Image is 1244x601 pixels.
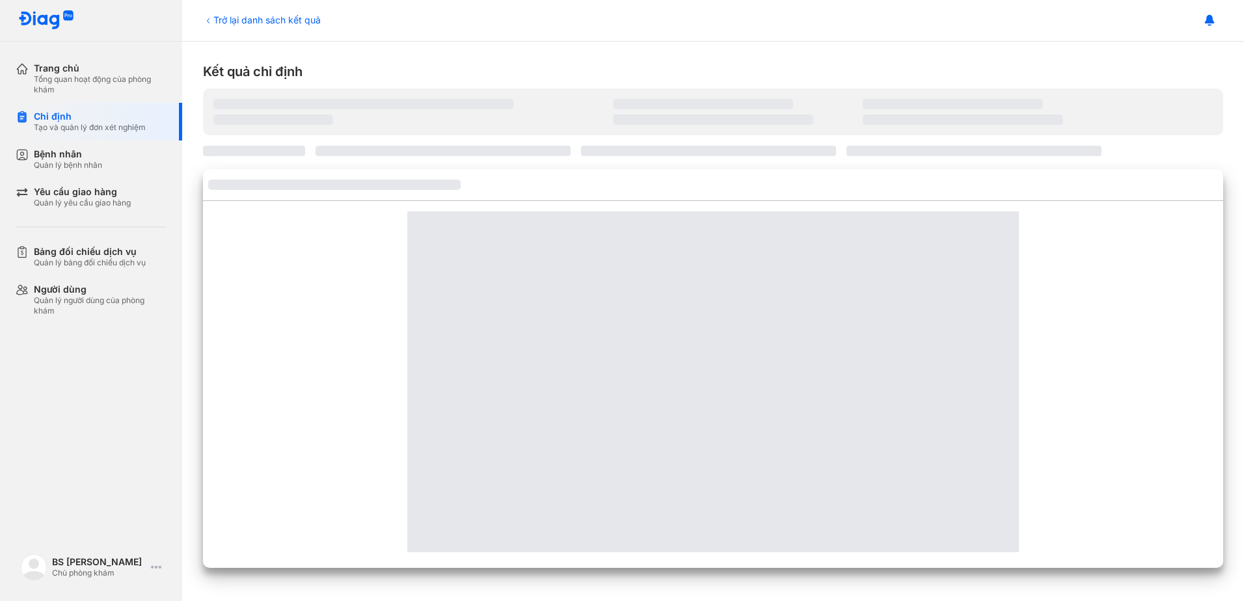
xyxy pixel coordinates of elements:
[34,148,102,160] div: Bệnh nhân
[34,198,131,208] div: Quản lý yêu cầu giao hàng
[34,186,131,198] div: Yêu cầu giao hàng
[21,554,47,580] img: logo
[34,284,167,295] div: Người dùng
[34,246,146,258] div: Bảng đối chiếu dịch vụ
[52,556,146,568] div: BS [PERSON_NAME]
[34,160,102,170] div: Quản lý bệnh nhân
[52,568,146,578] div: Chủ phòng khám
[18,10,74,31] img: logo
[203,13,321,27] div: Trở lại danh sách kết quả
[34,122,146,133] div: Tạo và quản lý đơn xét nghiệm
[34,74,167,95] div: Tổng quan hoạt động của phòng khám
[34,295,167,316] div: Quản lý người dùng của phòng khám
[34,62,167,74] div: Trang chủ
[34,258,146,268] div: Quản lý bảng đối chiếu dịch vụ
[203,62,1223,81] div: Kết quả chỉ định
[34,111,146,122] div: Chỉ định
